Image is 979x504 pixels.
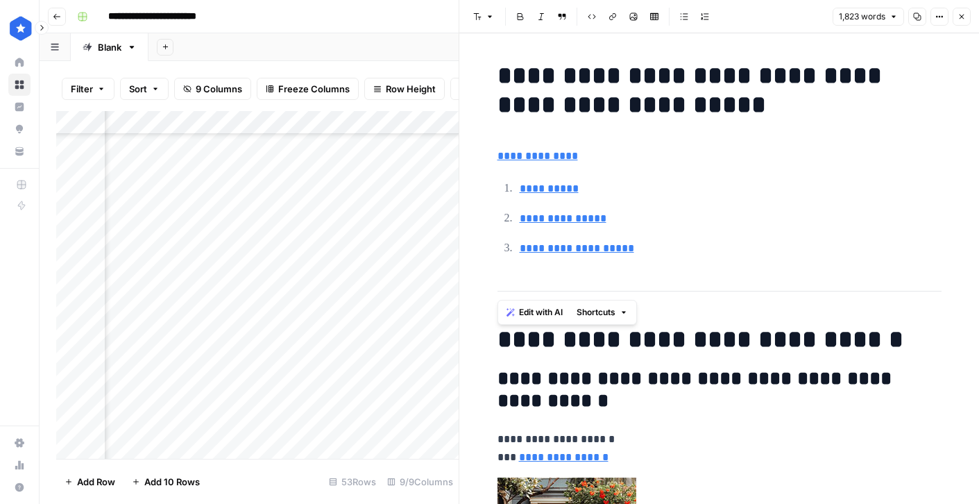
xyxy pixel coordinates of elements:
a: Your Data [8,140,31,162]
span: Row Height [386,82,436,96]
button: Sort [120,78,169,100]
button: 1,823 words [833,8,904,26]
a: Opportunities [8,118,31,140]
div: 9/9 Columns [382,471,459,493]
button: 9 Columns [174,78,251,100]
span: 1,823 words [839,10,885,23]
button: Add Row [56,471,124,493]
span: Freeze Columns [278,82,350,96]
span: Filter [71,82,93,96]
a: Home [8,51,31,74]
div: Blank [98,40,121,54]
img: ConsumerAffairs Logo [8,16,33,41]
a: Blank [71,33,148,61]
span: Sort [129,82,147,96]
div: 53 Rows [323,471,382,493]
button: Add 10 Rows [124,471,208,493]
button: Help + Support [8,476,31,498]
button: Freeze Columns [257,78,359,100]
span: 9 Columns [196,82,242,96]
span: Add Row [77,475,115,489]
button: Row Height [364,78,445,100]
button: Edit with AI [501,303,568,321]
a: Usage [8,454,31,476]
button: Filter [62,78,114,100]
span: Edit with AI [519,306,563,319]
a: Browse [8,74,31,96]
a: Settings [8,432,31,454]
span: Shortcuts [577,306,615,319]
span: Add 10 Rows [144,475,200,489]
button: Shortcuts [571,303,633,321]
a: Insights [8,96,31,118]
button: Workspace: ConsumerAffairs [8,11,31,46]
